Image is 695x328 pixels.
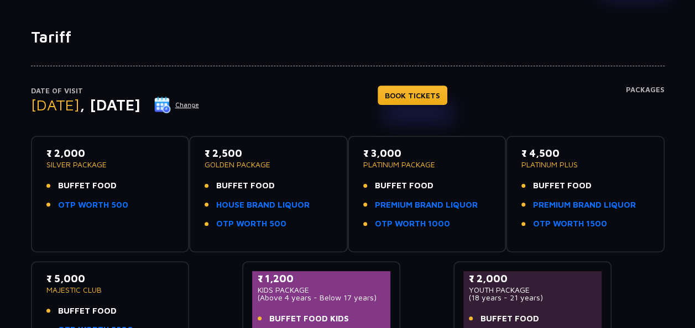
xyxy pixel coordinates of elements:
span: BUFFET FOOD [58,179,117,192]
p: YOUTH PACKAGE [469,286,597,294]
p: (18 years - 21 years) [469,294,597,301]
a: HOUSE BRAND LIQUOR [216,199,310,211]
p: ₹ 2,000 [46,146,174,161]
span: BUFFET FOOD [375,179,433,192]
p: ₹ 2,500 [205,146,332,161]
a: OTP WORTH 500 [216,218,286,230]
span: BUFFET FOOD [480,313,539,325]
p: GOLDEN PACKAGE [205,161,332,168]
p: (Above 4 years - Below 17 years) [258,294,385,301]
span: , [DATE] [80,96,140,114]
button: Change [154,96,200,114]
span: [DATE] [31,96,80,114]
a: OTP WORTH 500 [58,199,128,211]
span: BUFFET FOOD KIDS [269,313,349,325]
a: PREMIUM BRAND LIQUOR [375,199,478,211]
p: SILVER PACKAGE [46,161,174,168]
p: KIDS PACKAGE [258,286,385,294]
p: Date of Visit [31,86,200,97]
p: ₹ 5,000 [46,271,174,286]
h4: Packages [626,86,665,125]
a: PREMIUM BRAND LIQUOR [533,199,636,211]
p: ₹ 2,000 [469,271,597,286]
a: BOOK TICKETS [378,86,447,105]
p: PLATINUM PACKAGE [363,161,491,168]
p: ₹ 4,500 [521,146,649,161]
span: BUFFET FOOD [58,305,117,318]
p: ₹ 3,000 [363,146,491,161]
p: ₹ 1,200 [258,271,385,286]
span: BUFFET FOOD [533,179,592,192]
p: MAJESTIC CLUB [46,286,174,294]
a: OTP WORTH 1000 [375,218,450,230]
span: BUFFET FOOD [216,179,275,192]
p: PLATINUM PLUS [521,161,649,168]
h1: Tariff [31,28,665,46]
a: OTP WORTH 1500 [533,218,607,230]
